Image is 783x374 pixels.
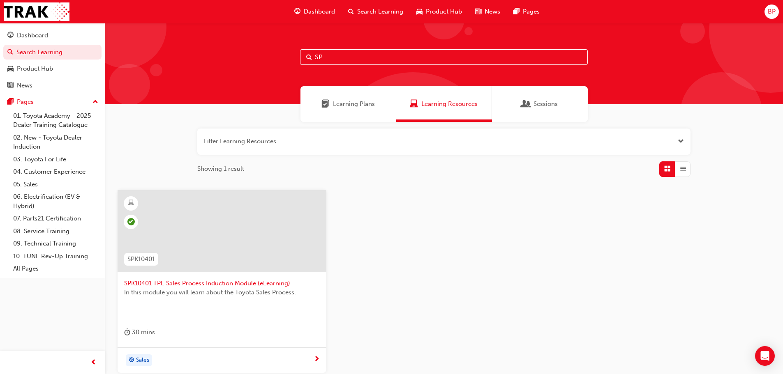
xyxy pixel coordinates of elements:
span: up-icon [92,97,98,108]
span: Sales [136,356,149,365]
span: Learning Plans [333,99,375,109]
span: learningRecordVerb_PASS-icon [127,218,135,225]
span: pages-icon [513,7,520,17]
span: duration-icon [124,327,130,337]
div: Pages [17,97,34,107]
span: prev-icon [90,358,97,368]
span: learningResourceType_ELEARNING-icon [128,198,134,209]
button: Pages [3,94,102,110]
a: SessionsSessions [492,86,588,122]
span: Search Learning [357,7,403,16]
span: Showing 1 result [197,164,244,174]
span: Learning Resources [421,99,478,109]
span: List [680,164,686,174]
span: Product Hub [426,7,462,16]
a: 07. Parts21 Certification [10,212,102,225]
a: 02. New - Toyota Dealer Induction [10,131,102,153]
a: Search Learning [3,45,102,60]
a: 04. Customer Experience [10,165,102,178]
a: News [3,78,102,93]
button: Open the filter [678,137,684,146]
a: 05. Sales [10,178,102,191]
span: search-icon [7,49,13,56]
a: All Pages [10,262,102,275]
span: car-icon [7,65,14,73]
span: target-icon [129,355,134,366]
span: Dashboard [304,7,335,16]
a: 01. Toyota Academy - 2025 Dealer Training Catalogue [10,110,102,131]
span: guage-icon [7,32,14,39]
span: Pages [523,7,540,16]
a: news-iconNews [469,3,507,20]
div: Product Hub [17,64,53,73]
a: search-iconSearch Learning [342,3,410,20]
a: pages-iconPages [507,3,546,20]
span: In this module you will learn about the Toyota Sales Process. [124,288,320,297]
span: SPK10401 TPE Sales Process Induction Module (eLearning) [124,279,320,288]
div: Open Intercom Messenger [755,346,775,366]
span: news-icon [475,7,481,17]
span: SPK10401 [127,255,155,264]
a: 06. Electrification (EV & Hybrid) [10,190,102,212]
span: Learning Plans [321,99,330,109]
div: News [17,81,32,90]
input: Search... [300,49,588,65]
span: guage-icon [294,7,300,17]
span: Learning Resources [410,99,418,109]
a: Learning ResourcesLearning Resources [396,86,492,122]
span: Search [306,53,312,62]
span: Grid [664,164,670,174]
a: 03. Toyota For Life [10,153,102,166]
a: 09. Technical Training [10,237,102,250]
span: BP [768,7,776,16]
span: News [485,7,500,16]
span: car-icon [416,7,423,17]
span: pages-icon [7,99,14,106]
img: Trak [4,2,69,21]
a: Product Hub [3,61,102,76]
span: Sessions [522,99,530,109]
div: Dashboard [17,31,48,40]
a: Dashboard [3,28,102,43]
a: SPK10401SPK10401 TPE Sales Process Induction Module (eLearning)In this module you will learn abou... [118,190,326,373]
a: Learning PlansLearning Plans [300,86,396,122]
span: next-icon [314,356,320,363]
button: BP [765,5,779,19]
a: 08. Service Training [10,225,102,238]
span: search-icon [348,7,354,17]
div: 30 mins [124,327,155,337]
span: news-icon [7,82,14,89]
a: guage-iconDashboard [288,3,342,20]
a: 10. TUNE Rev-Up Training [10,250,102,263]
a: car-iconProduct Hub [410,3,469,20]
button: DashboardSearch LearningProduct HubNews [3,26,102,94]
span: Sessions [534,99,558,109]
